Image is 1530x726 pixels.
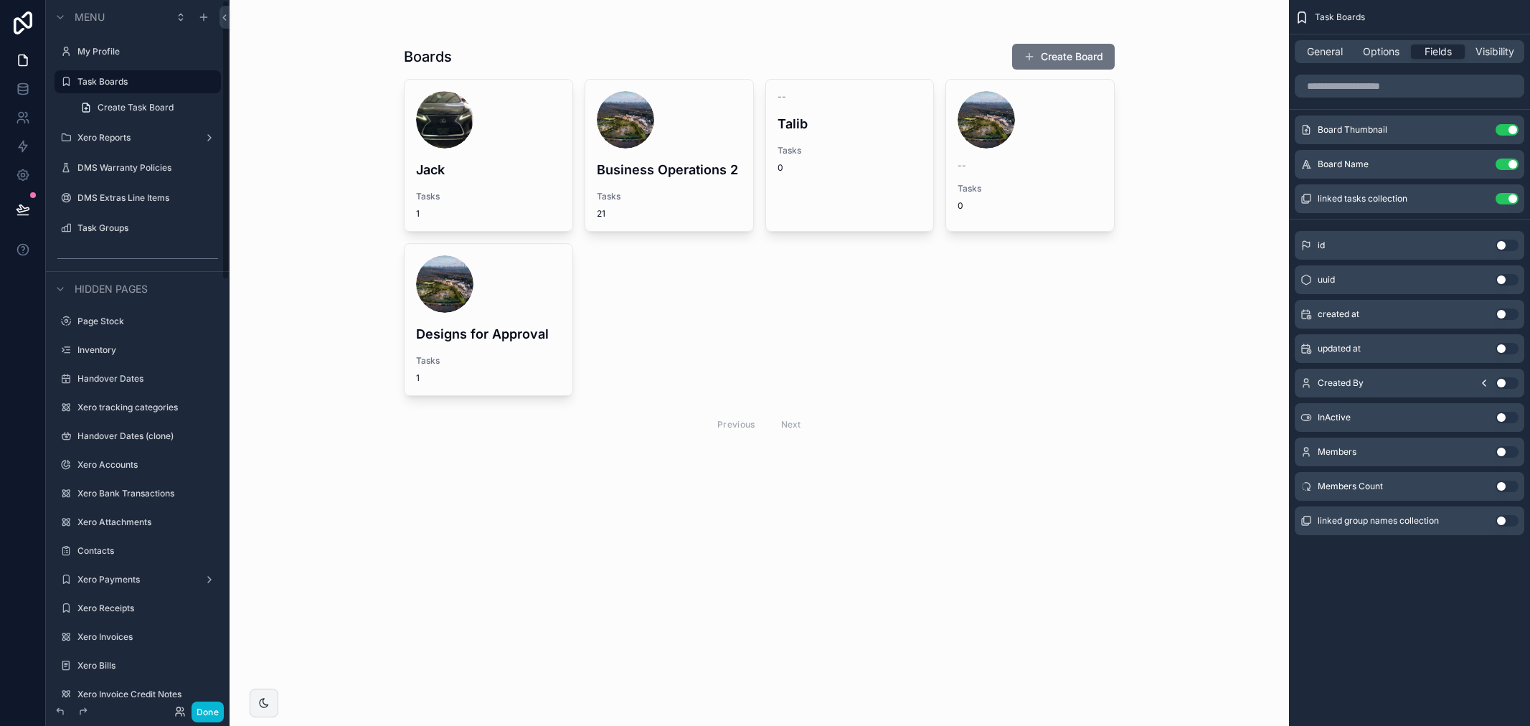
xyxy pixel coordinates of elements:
[77,631,218,643] label: Xero Invoices
[404,243,573,396] a: Designs for ApprovalTasks1
[416,191,561,202] span: Tasks
[77,192,218,204] label: DMS Extras Line Items
[958,160,966,171] span: --
[77,76,212,88] label: Task Boards
[77,459,218,471] label: Xero Accounts
[77,488,218,499] label: Xero Bank Transactions
[77,373,218,385] label: Handover Dates
[77,162,218,174] label: DMS Warranty Policies
[1318,124,1387,136] span: Board Thumbnail
[1318,446,1356,458] span: Members
[597,208,605,220] span: 21
[404,47,452,67] h1: Boards
[75,10,105,24] span: Menu
[1318,240,1325,251] span: id
[1318,377,1364,389] span: Created By
[1318,159,1369,170] span: Board Name
[778,145,922,156] span: Tasks
[416,324,561,344] h4: Designs for Approval
[1318,274,1335,286] span: uuid
[585,79,754,232] a: Business Operations 2Tasks21
[597,160,742,179] h4: Business Operations 2
[945,79,1115,232] a: --Tasks0
[98,102,174,113] span: Create Task Board
[1315,11,1365,23] span: Task Boards
[404,79,573,232] a: JackTasks1
[77,545,218,557] label: Contacts
[1318,515,1439,527] span: linked group names collection
[1425,44,1452,59] span: Fields
[1318,481,1383,492] span: Members Count
[778,91,786,103] span: --
[597,191,742,202] span: Tasks
[416,372,420,384] span: 1
[416,355,561,367] span: Tasks
[778,114,922,133] h4: Talib
[75,282,148,296] span: Hidden pages
[192,702,224,722] button: Done
[77,344,218,356] label: Inventory
[958,200,963,212] span: 0
[77,402,218,413] label: Xero tracking categories
[77,603,218,614] label: Xero Receipts
[1475,44,1514,59] span: Visibility
[77,574,198,585] label: Xero Payments
[1318,193,1407,204] span: linked tasks collection
[1318,412,1351,423] span: InActive
[77,689,218,700] label: Xero Invoice Credit Notes
[958,183,1102,194] span: Tasks
[765,79,935,232] a: --TalibTasks0
[1318,308,1359,320] span: created at
[77,132,198,143] label: Xero Reports
[77,517,218,528] label: Xero Attachments
[416,208,420,220] span: 1
[77,660,218,671] label: Xero Bills
[1012,44,1115,70] button: Create Board
[77,430,218,442] label: Handover Dates (clone)
[1318,343,1361,354] span: updated at
[1363,44,1399,59] span: Options
[77,222,218,234] label: Task Groups
[1307,44,1343,59] span: General
[72,96,221,119] a: Create Task Board
[77,316,218,327] label: Page Stock
[416,160,561,179] h4: Jack
[778,162,783,174] span: 0
[77,46,218,57] label: My Profile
